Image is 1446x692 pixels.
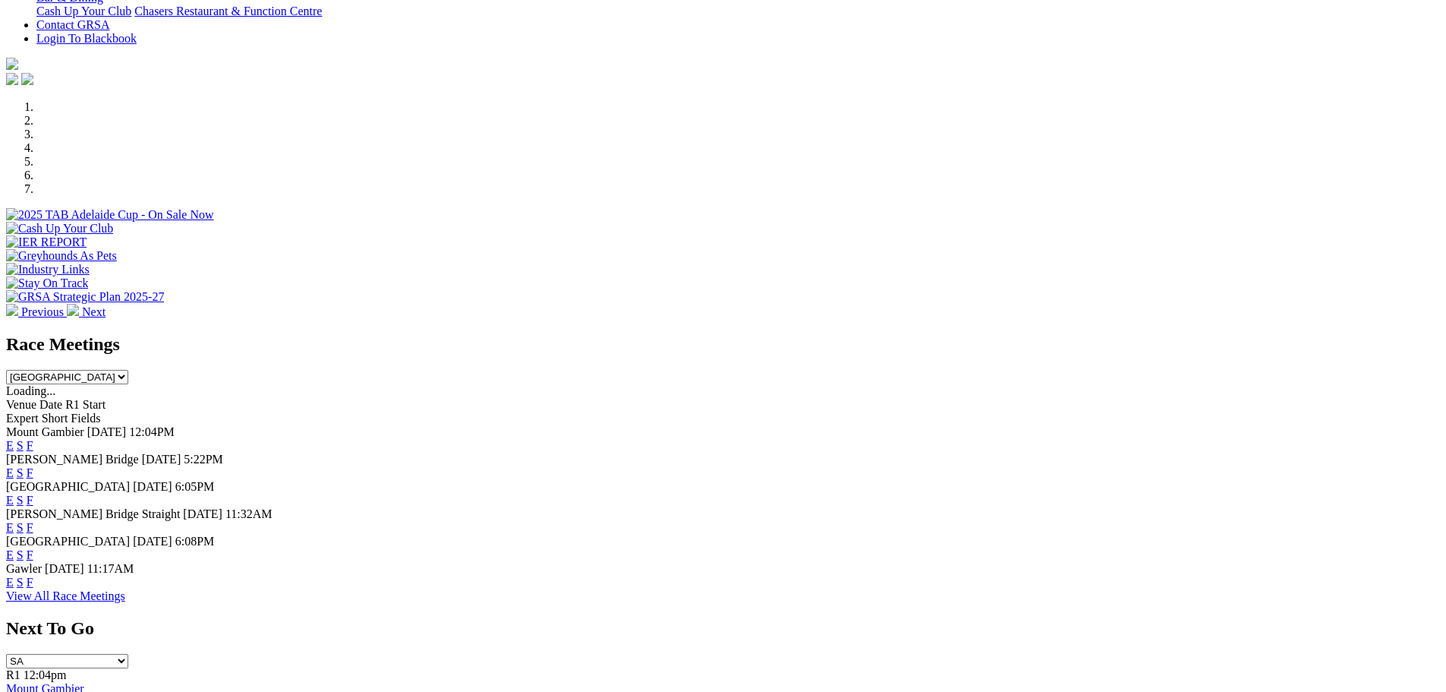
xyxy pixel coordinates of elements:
[27,576,33,589] a: F
[183,507,222,520] span: [DATE]
[42,412,68,425] span: Short
[6,398,36,411] span: Venue
[133,480,172,493] span: [DATE]
[6,548,14,561] a: E
[6,507,180,520] span: [PERSON_NAME] Bridge Straight
[6,412,39,425] span: Expert
[27,548,33,561] a: F
[17,548,24,561] a: S
[6,439,14,452] a: E
[134,5,322,17] a: Chasers Restaurant & Function Centre
[225,507,273,520] span: 11:32AM
[36,5,131,17] a: Cash Up Your Club
[129,425,175,438] span: 12:04PM
[6,249,117,263] img: Greyhounds As Pets
[6,618,1440,639] h2: Next To Go
[142,453,181,466] span: [DATE]
[6,425,84,438] span: Mount Gambier
[82,305,106,318] span: Next
[24,668,67,681] span: 12:04pm
[6,466,14,479] a: E
[21,73,33,85] img: twitter.svg
[6,290,164,304] img: GRSA Strategic Plan 2025-27
[87,562,134,575] span: 11:17AM
[6,494,14,507] a: E
[6,453,139,466] span: [PERSON_NAME] Bridge
[27,466,33,479] a: F
[6,235,87,249] img: IER REPORT
[6,305,67,318] a: Previous
[67,305,106,318] a: Next
[175,535,215,548] span: 6:08PM
[27,494,33,507] a: F
[36,5,1440,18] div: Bar & Dining
[6,589,125,602] a: View All Race Meetings
[6,276,88,290] img: Stay On Track
[17,521,24,534] a: S
[133,535,172,548] span: [DATE]
[6,668,20,681] span: R1
[71,412,100,425] span: Fields
[6,562,42,575] span: Gawler
[27,521,33,534] a: F
[67,304,79,316] img: chevron-right-pager-white.svg
[6,304,18,316] img: chevron-left-pager-white.svg
[36,18,109,31] a: Contact GRSA
[17,576,24,589] a: S
[6,222,113,235] img: Cash Up Your Club
[6,521,14,534] a: E
[6,334,1440,355] h2: Race Meetings
[6,263,90,276] img: Industry Links
[6,535,130,548] span: [GEOGRAPHIC_DATA]
[17,439,24,452] a: S
[175,480,215,493] span: 6:05PM
[6,384,55,397] span: Loading...
[6,73,18,85] img: facebook.svg
[21,305,64,318] span: Previous
[6,480,130,493] span: [GEOGRAPHIC_DATA]
[17,494,24,507] a: S
[6,208,214,222] img: 2025 TAB Adelaide Cup - On Sale Now
[87,425,127,438] span: [DATE]
[36,32,137,45] a: Login To Blackbook
[39,398,62,411] span: Date
[184,453,223,466] span: 5:22PM
[6,576,14,589] a: E
[45,562,84,575] span: [DATE]
[17,466,24,479] a: S
[27,439,33,452] a: F
[6,58,18,70] img: logo-grsa-white.png
[65,398,106,411] span: R1 Start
